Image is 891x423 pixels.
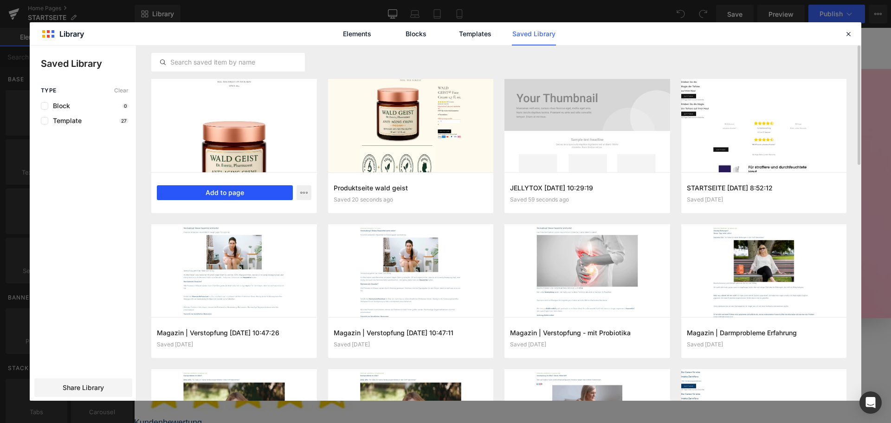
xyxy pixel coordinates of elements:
[510,196,665,203] div: Saved 59 seconds ago
[279,16,353,25] span: Geld-zurück-Garantie
[130,156,265,183] b: die Haut geht
[510,341,665,348] div: Saved [DATE]
[687,328,841,338] h3: Magazin | Darmprobleme Erfahrung
[510,183,665,193] h3: JELLYTOX [DATE] 10:29:19
[41,87,57,94] span: Type
[98,14,158,27] img: JellyTox
[687,183,841,193] h3: STARTSEITE [DATE] 8:52:12
[334,328,488,338] h3: Magazin | Verstopfung [DATE] 10:47:11
[130,198,255,222] a: Zum Produkt
[157,341,311,348] div: Saved [DATE]
[616,9,639,32] summary: Suchen
[157,328,311,338] h3: Magazin | Verstopfung [DATE] 10:47:26
[152,57,304,68] input: Search saved item by name
[48,102,70,110] span: Block
[394,22,438,46] a: Blocks
[512,22,556,46] a: Saved Library
[135,229,247,238] span: 30-Tage-Geld-zurück-Garantie
[157,185,293,200] button: Add to page
[94,10,162,31] a: JellyTox
[510,328,665,338] h3: Magazin | Verstopfung - mit Probiotika
[687,196,841,203] div: Saved [DATE]
[366,16,417,25] span: Kundenservice
[334,196,488,203] div: Saved 20 seconds ago
[360,10,423,31] a: Kundenservice
[687,341,841,348] div: Saved [DATE]
[119,118,129,124] p: 27
[453,22,497,46] a: Templates
[172,10,218,31] a: Startseite
[859,391,882,414] div: Open Intercom Messenger
[273,10,360,31] a: Geld-zurück-Garantie
[224,16,267,25] span: Online-Shop
[334,341,488,348] div: Saved [DATE]
[41,57,136,71] p: Saved Library
[334,183,488,193] h3: Produktseite wald geist
[218,10,273,31] a: Online-Shop
[63,383,104,392] span: Share Library
[122,103,129,109] p: 0
[114,87,129,94] span: Clear
[130,127,329,154] b: Spannung die unter
[48,117,82,124] span: Template
[178,16,212,25] span: Startseite
[335,22,379,46] a: Elements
